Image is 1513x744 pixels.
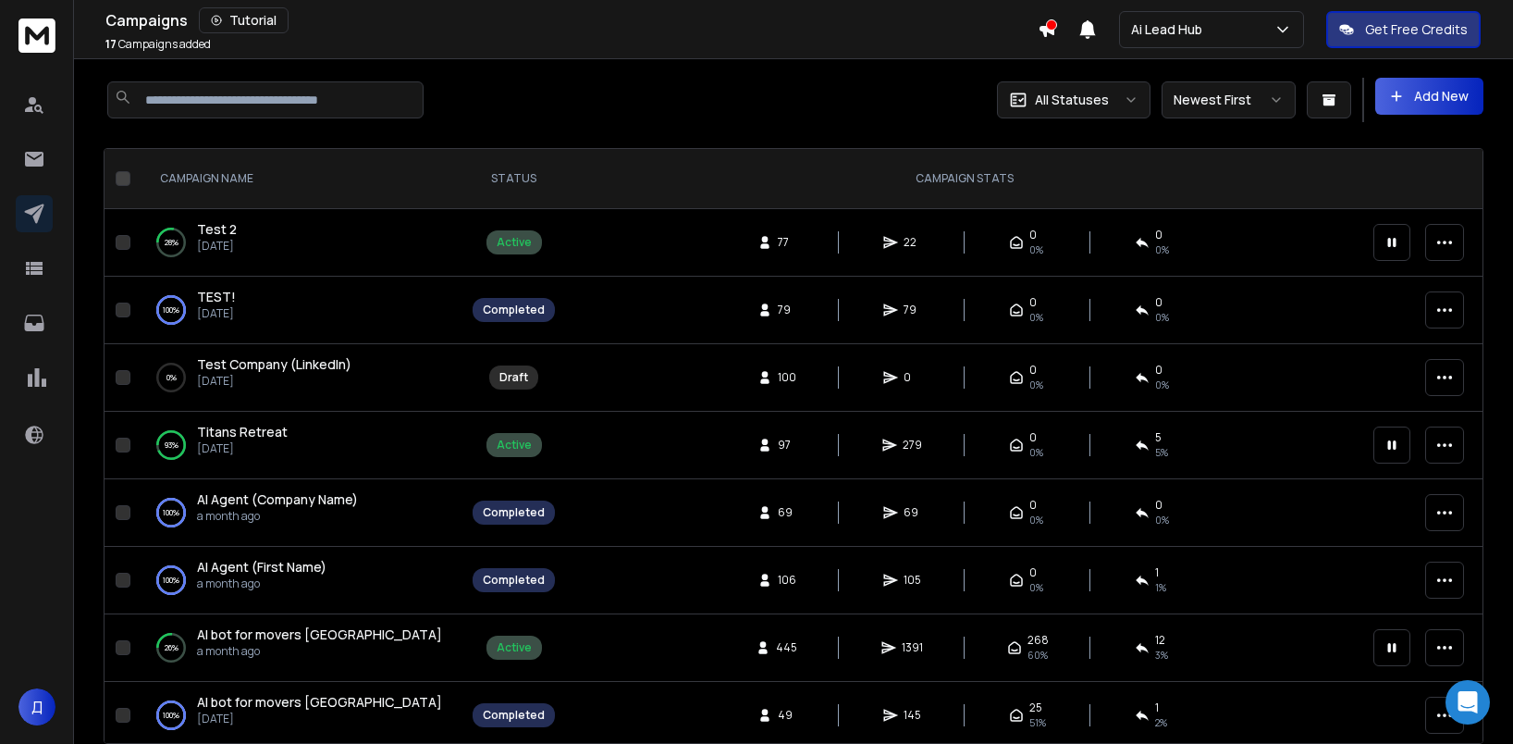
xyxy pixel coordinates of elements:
[197,423,288,441] a: Titans Retreat
[1155,430,1162,445] span: 5
[197,220,237,239] a: Test 2
[778,235,796,250] span: 77
[197,712,442,726] p: [DATE]
[904,370,922,385] span: 0
[1155,295,1162,310] span: 0
[483,505,545,520] div: Completed
[197,577,326,591] p: a month ago
[1155,363,1162,378] span: 0
[1029,363,1037,378] span: 0
[197,374,351,389] p: [DATE]
[1155,580,1166,595] span: 1 %
[1035,91,1109,109] p: All Statuses
[1029,310,1043,325] span: 0 %
[1029,513,1043,527] span: 0 %
[1155,513,1169,527] span: 0 %
[1029,580,1043,595] span: 0 %
[197,220,237,238] span: Test 2
[197,644,442,659] p: a month ago
[483,303,545,317] div: Completed
[1155,378,1169,392] span: 0%
[1027,633,1049,648] span: 268
[1029,295,1037,310] span: 0
[18,688,55,725] button: Д
[904,303,922,317] span: 79
[778,573,796,588] span: 106
[138,344,461,412] td: 0%Test Company (LinkedIn)[DATE]
[1029,445,1043,460] span: 0%
[1029,378,1043,392] span: 0%
[1155,242,1169,257] span: 0 %
[566,149,1362,209] th: CAMPAIGN STATS
[197,288,236,306] a: TEST!
[1029,228,1037,242] span: 0
[778,708,796,723] span: 49
[1155,228,1162,242] span: 0
[902,640,923,655] span: 1391
[497,235,532,250] div: Active
[138,479,461,547] td: 100%AI Agent (Company Name)a month ago
[1027,648,1048,663] span: 60 %
[1029,701,1042,715] span: 25
[778,303,796,317] span: 79
[776,640,797,655] span: 445
[197,509,358,524] p: a month ago
[904,708,922,723] span: 145
[1155,715,1167,730] span: 2 %
[1375,78,1483,115] button: Add New
[1131,20,1210,39] p: Ai Lead Hub
[1155,648,1168,663] span: 3 %
[197,490,358,509] a: AI Agent (Company Name)
[197,490,358,508] span: AI Agent (Company Name)
[1162,81,1296,118] button: Newest First
[778,438,796,453] span: 97
[904,505,922,520] span: 69
[1155,633,1165,648] span: 12
[138,412,461,479] td: 93%Titans Retreat[DATE]
[461,149,566,209] th: STATUS
[778,370,796,385] span: 100
[197,693,442,711] span: AI bot for movers [GEOGRAPHIC_DATA]
[138,149,461,209] th: CAMPAIGN NAME
[1029,430,1037,445] span: 0
[1155,310,1169,325] span: 0 %
[1155,498,1162,513] span: 0
[163,571,179,589] p: 100 %
[1326,11,1481,48] button: Get Free Credits
[197,423,288,440] span: Titans Retreat
[1155,565,1159,580] span: 1
[1155,701,1159,715] span: 1
[904,235,922,250] span: 22
[778,505,796,520] span: 69
[1155,445,1168,460] span: 5 %
[105,7,1038,33] div: Campaigns
[105,36,117,52] span: 17
[483,708,545,723] div: Completed
[197,355,351,374] a: Test Company (LinkedIn)
[197,239,237,254] p: [DATE]
[1029,715,1046,730] span: 51 %
[166,368,177,387] p: 0 %
[165,436,178,454] p: 93 %
[197,693,442,712] a: AI bot for movers [GEOGRAPHIC_DATA]
[1029,565,1037,580] span: 0
[197,558,326,576] span: AI Agent (First Name)
[904,573,922,588] span: 105
[163,706,179,725] p: 100 %
[197,306,236,321] p: [DATE]
[197,558,326,577] a: AI Agent (First Name)
[483,573,545,588] div: Completed
[165,639,178,657] p: 26 %
[903,438,922,453] span: 279
[138,209,461,277] td: 28%Test 2[DATE]
[138,277,461,344] td: 100%TEST![DATE]
[197,626,442,643] span: AI bot for movers [GEOGRAPHIC_DATA]
[1029,242,1043,257] span: 0 %
[1365,20,1468,39] p: Get Free Credits
[199,7,289,33] button: Tutorial
[105,37,211,52] p: Campaigns added
[197,626,442,644] a: AI bot for movers [GEOGRAPHIC_DATA]
[197,355,351,373] span: Test Company (LinkedIn)
[163,301,179,319] p: 100 %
